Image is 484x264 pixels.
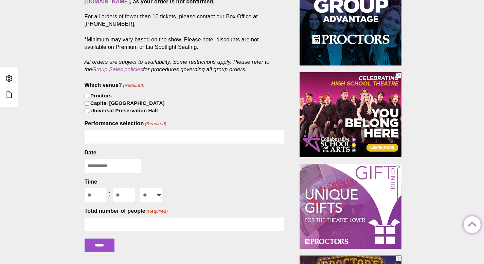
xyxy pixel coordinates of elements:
[464,216,477,230] a: Back to Top
[144,121,166,127] span: (Required)
[146,208,168,214] span: (Required)
[92,67,143,72] a: Group Sales policies
[300,164,401,249] iframe: Advertisement
[3,89,15,101] a: Edit this Post/Page
[85,59,270,72] em: All orders are subject to availability. Some restrictions apply. Please refer to the for procedur...
[123,82,145,89] span: (Required)
[85,207,168,215] label: Total number of people
[85,36,284,73] p: *Minimum may vary based on the show. Please note, discounts are not available on Premium or Lia S...
[85,120,166,127] label: Performance selection
[3,73,15,85] a: Admin Area
[90,107,158,114] label: Universal Preservation Hall
[300,72,401,157] iframe: Advertisement
[85,81,145,89] legend: Which venue?
[106,188,113,199] div: :
[90,100,164,107] label: Capital [GEOGRAPHIC_DATA]
[85,149,96,156] label: Date
[85,178,97,186] legend: Time
[90,92,112,99] label: Proctors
